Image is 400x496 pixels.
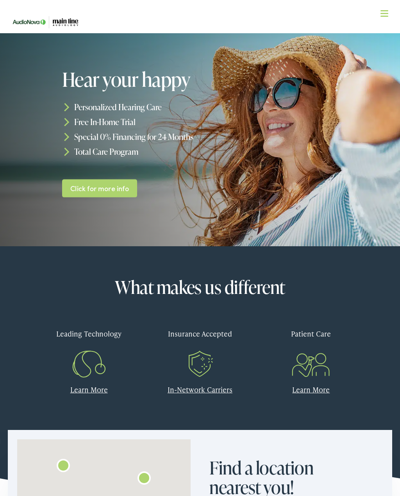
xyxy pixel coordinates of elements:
[168,385,232,394] a: In-Network Carriers
[261,322,361,369] a: Patient Care
[292,385,330,394] a: Learn More
[51,454,76,479] div: Main Line Audiology by AudioNova
[62,115,262,129] li: Free In-Home Trial
[39,278,361,297] h2: What makes us different
[39,322,138,369] a: Leading Technology
[62,144,262,159] li: Total Care Program
[261,322,361,345] div: Patient Care
[39,322,138,345] div: Leading Technology
[62,129,262,144] li: Special 0% Financing for 24 Months
[62,179,137,197] a: Click for more info
[62,100,262,115] li: Personalized Hearing Care
[150,322,250,345] div: Insurance Accepted
[150,322,250,369] a: Insurance Accepted
[62,68,262,90] h1: Hear your happy
[14,31,392,56] a: What We Offer
[70,385,108,394] a: Learn More
[132,467,157,492] div: AudioNova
